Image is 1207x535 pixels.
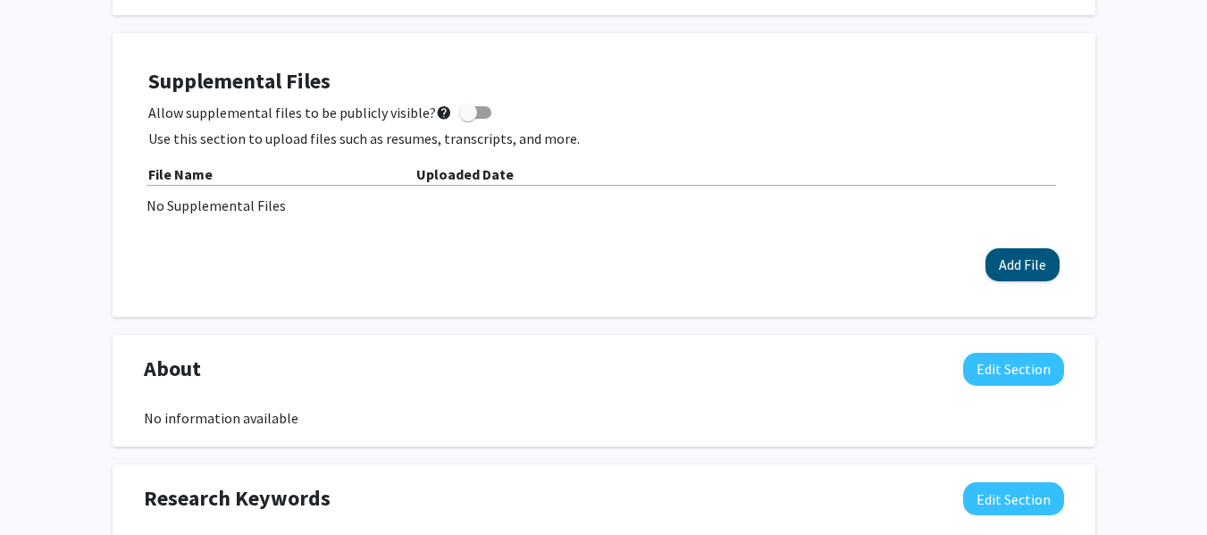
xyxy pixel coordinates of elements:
button: Edit About [963,353,1064,386]
span: About [144,353,201,385]
h4: Supplemental Files [148,69,1060,95]
b: Uploaded Date [416,165,514,183]
span: Research Keywords [144,482,331,514]
div: No information available [144,407,1064,429]
mat-icon: help [436,102,452,123]
div: No Supplemental Files [147,195,1061,216]
b: File Name [148,165,213,183]
span: Allow supplemental files to be publicly visible? [148,102,452,123]
button: Add File [985,248,1060,281]
p: Use this section to upload files such as resumes, transcripts, and more. [148,128,1060,149]
iframe: Chat [13,455,76,522]
button: Edit Research Keywords [963,482,1064,515]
